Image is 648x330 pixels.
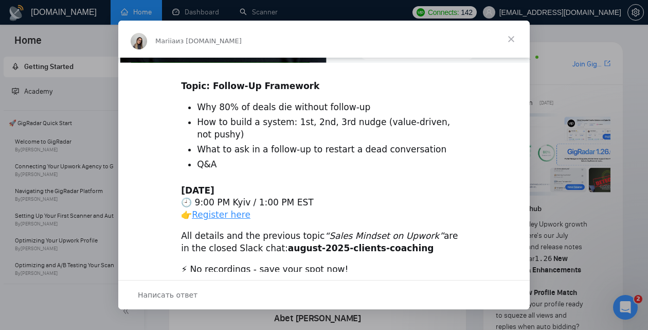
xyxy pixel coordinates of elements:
div: 🕘 9:00 PM Kyiv / 1:00 PM EST 👉 [181,185,467,221]
span: Mariia [155,37,176,45]
span: Написать ответ [138,288,197,302]
li: Why 80% of deals die without follow-up [197,101,467,114]
div: Открыть разговор и ответить [118,280,530,309]
b: Topic: Follow-Up Framework [181,81,319,91]
b: [DATE] [181,185,214,196]
a: Register here [192,210,250,220]
b: august-2025-clients-coaching [288,243,434,253]
div: All details and the previous topic are in the closed Slack chat: [181,230,467,255]
img: Profile image for Mariia [131,33,147,49]
i: “Sales Mindset on Upwork” [325,231,444,241]
li: Q&A [197,159,467,171]
span: Закрыть [493,21,530,58]
span: из [DOMAIN_NAME] [176,37,242,45]
li: How to build a system: 1st, 2nd, 3rd nudge (value-driven, not pushy) [197,116,467,141]
li: What to ask in a follow-up to restart a dead conversation [197,144,467,156]
div: ⚡ No recordings - save your spot now! [181,264,467,276]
